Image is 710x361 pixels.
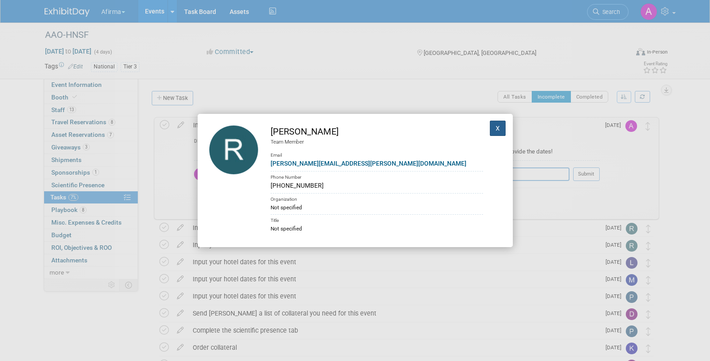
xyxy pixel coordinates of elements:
[271,125,483,138] div: [PERSON_NAME]
[271,225,483,233] div: Not specified
[271,193,483,203] div: Organization
[271,171,483,181] div: Phone Number
[490,121,506,136] button: X
[209,125,258,175] img: Rhonda Eickhoff
[271,214,483,225] div: Title
[271,203,483,212] div: Not specified
[271,146,483,159] div: Email
[271,160,466,167] a: [PERSON_NAME][EMAIL_ADDRESS][PERSON_NAME][DOMAIN_NAME]
[271,138,483,146] div: Team Member
[271,181,483,190] div: [PHONE_NUMBER]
